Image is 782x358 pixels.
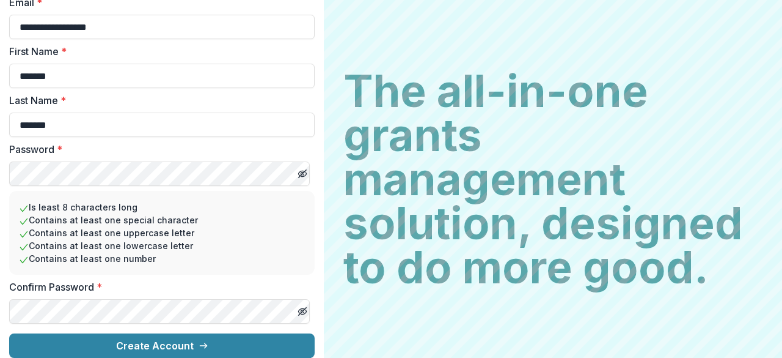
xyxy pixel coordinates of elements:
[9,44,307,59] label: First Name
[293,164,312,184] button: Toggle password visibility
[19,201,305,214] li: Is least 8 characters long
[19,239,305,252] li: Contains at least one lowercase letter
[19,226,305,239] li: Contains at least one uppercase letter
[9,142,307,157] label: Password
[293,302,312,321] button: Toggle password visibility
[9,280,307,294] label: Confirm Password
[9,93,307,108] label: Last Name
[19,252,305,265] li: Contains at least one number
[19,214,305,226] li: Contains at least one special character
[9,334,315,358] button: Create Account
